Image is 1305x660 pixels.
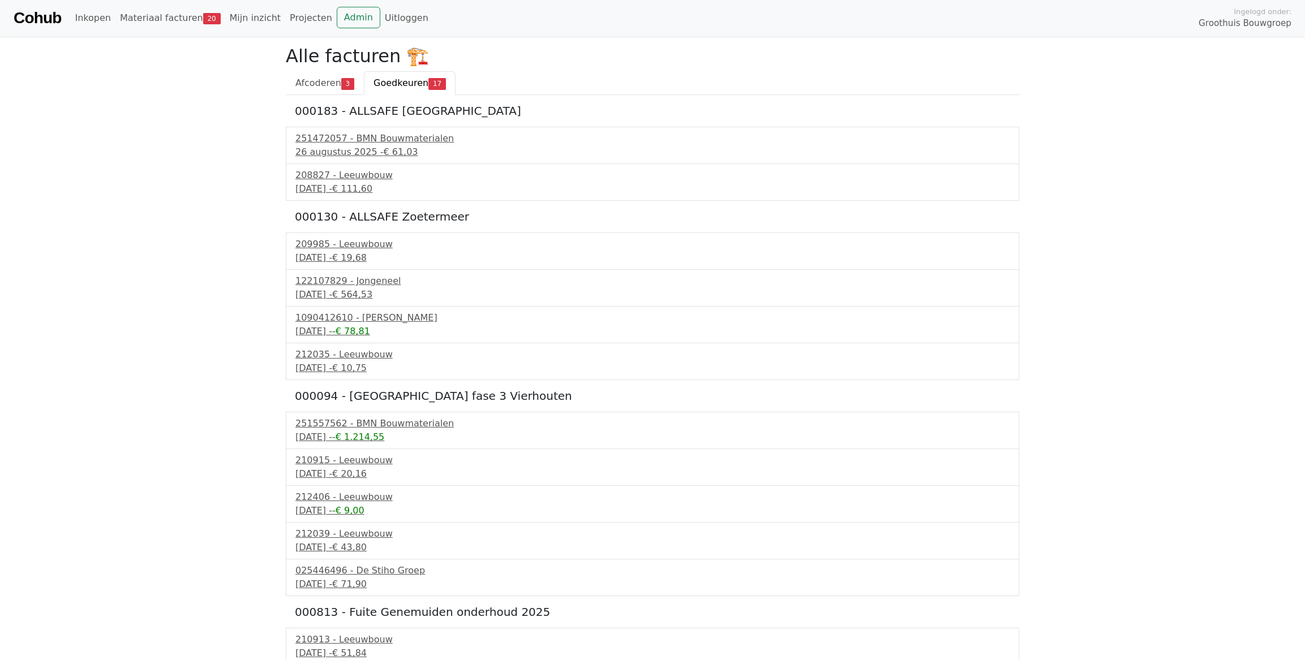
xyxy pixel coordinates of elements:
[295,454,1010,481] a: 210915 - Leeuwbouw[DATE] -€ 20,16
[295,430,1010,444] div: [DATE] -
[1199,17,1291,30] span: Groothuis Bouwgroep
[332,326,370,337] span: -€ 78,81
[295,182,1010,196] div: [DATE] -
[428,78,446,89] span: 17
[295,311,1010,325] div: 1090412610 - [PERSON_NAME]
[295,274,1010,301] a: 122107829 - Jongeneel[DATE] -€ 564,53
[286,45,1019,67] h2: Alle facturen 🏗️
[332,542,367,553] span: € 43,80
[295,504,1010,517] div: [DATE] -
[295,454,1010,467] div: 210915 - Leeuwbouw
[1234,6,1291,17] span: Ingelogd onder:
[295,490,1010,517] a: 212406 - Leeuwbouw[DATE] --€ 9,00
[332,468,367,479] span: € 20,16
[295,132,1010,159] a: 251472057 - BMN Bouwmaterialen26 augustus 2025 -€ 61,03
[295,527,1010,554] a: 212039 - Leeuwbouw[DATE] -€ 43,80
[295,104,1010,118] h5: 000183 - ALLSAFE [GEOGRAPHIC_DATA]
[332,252,367,263] span: € 19,68
[115,7,225,29] a: Materiaal facturen20
[332,363,367,373] span: € 10,75
[295,348,1010,375] a: 212035 - Leeuwbouw[DATE] -€ 10,75
[295,274,1010,288] div: 122107829 - Jongeneel
[295,169,1010,182] div: 208827 - Leeuwbouw
[295,577,1010,591] div: [DATE] -
[295,605,1010,619] h5: 000813 - Fuite Genemuiden onderhoud 2025
[295,210,1010,223] h5: 000130 - ALLSAFE Zoetermeer
[295,417,1010,430] div: 251557562 - BMN Bouwmaterialen
[295,311,1010,338] a: 1090412610 - [PERSON_NAME][DATE] --€ 78,81
[332,183,372,194] span: € 111,60
[295,361,1010,375] div: [DATE] -
[14,5,61,32] a: Cohub
[295,564,1010,591] a: 025446496 - De Stiho Groep[DATE] -€ 71,90
[295,389,1010,403] h5: 000094 - [GEOGRAPHIC_DATA] fase 3 Vierhouten
[295,145,1010,159] div: 26 augustus 2025 -
[380,7,433,29] a: Uitloggen
[364,71,456,95] a: Goedkeuren17
[295,325,1010,338] div: [DATE] -
[295,251,1010,265] div: [DATE] -
[332,505,364,516] span: -€ 9,00
[295,490,1010,504] div: 212406 - Leeuwbouw
[70,7,115,29] a: Inkopen
[295,169,1010,196] a: 208827 - Leeuwbouw[DATE] -€ 111,60
[295,467,1010,481] div: [DATE] -
[225,7,286,29] a: Mijn inzicht
[295,417,1010,444] a: 251557562 - BMN Bouwmaterialen[DATE] --€ 1.214,55
[332,289,372,300] span: € 564,53
[383,146,418,157] span: € 61,03
[341,78,354,89] span: 3
[295,238,1010,265] a: 209985 - Leeuwbouw[DATE] -€ 19,68
[295,77,341,88] span: Afcoderen
[295,348,1010,361] div: 212035 - Leeuwbouw
[285,7,337,29] a: Projecten
[332,579,367,589] span: € 71,90
[295,633,1010,646] div: 210913 - Leeuwbouw
[286,71,364,95] a: Afcoderen3
[332,432,384,442] span: -€ 1.214,55
[295,288,1010,301] div: [DATE] -
[295,541,1010,554] div: [DATE] -
[332,648,367,658] span: € 51,84
[295,132,1010,145] div: 251472057 - BMN Bouwmaterialen
[295,564,1010,577] div: 025446496 - De Stiho Groep
[374,77,428,88] span: Goedkeuren
[295,527,1010,541] div: 212039 - Leeuwbouw
[337,7,380,28] a: Admin
[203,13,221,24] span: 20
[295,238,1010,251] div: 209985 - Leeuwbouw
[295,646,1010,660] div: [DATE] -
[295,633,1010,660] a: 210913 - Leeuwbouw[DATE] -€ 51,84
